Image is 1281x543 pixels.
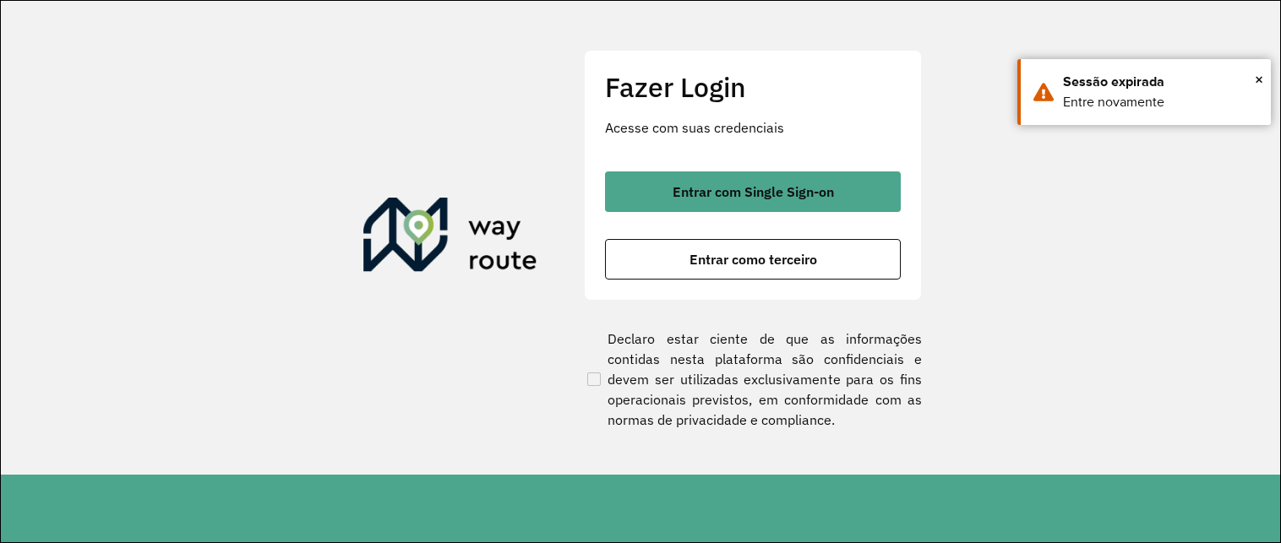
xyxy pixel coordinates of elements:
p: Acesse com suas credenciais [605,117,901,138]
span: × [1255,67,1263,92]
h2: Fazer Login [605,71,901,103]
button: button [605,171,901,212]
img: Roteirizador AmbevTech [363,198,537,279]
label: Declaro estar ciente de que as informações contidas nesta plataforma são confidenciais e devem se... [584,329,922,430]
button: Close [1255,67,1263,92]
span: Entrar como terceiro [690,252,817,266]
span: Entrar com Single Sign-on [673,185,834,198]
div: Entre novamente [1063,92,1258,112]
button: button [605,239,901,280]
div: Sessão expirada [1063,72,1258,92]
